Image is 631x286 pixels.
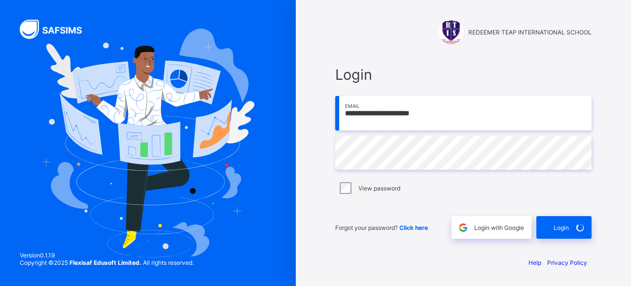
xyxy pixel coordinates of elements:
[468,29,592,36] span: REDEEMER TEAP INTERNATIONAL SCHOOL
[70,259,141,266] strong: Flexisaf Edusoft Limited.
[20,252,194,259] span: Version 0.1.19
[335,66,592,83] span: Login
[41,29,254,257] img: Hero Image
[474,224,524,231] span: Login with Google
[20,259,194,266] span: Copyright © 2025 All rights reserved.
[528,259,541,266] a: Help
[547,259,587,266] a: Privacy Policy
[20,20,94,39] img: SAFSIMS Logo
[335,224,428,231] span: Forgot your password?
[399,224,428,231] a: Click here
[457,222,469,233] img: google.396cfc9801f0270233282035f929180a.svg
[358,185,400,192] label: View password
